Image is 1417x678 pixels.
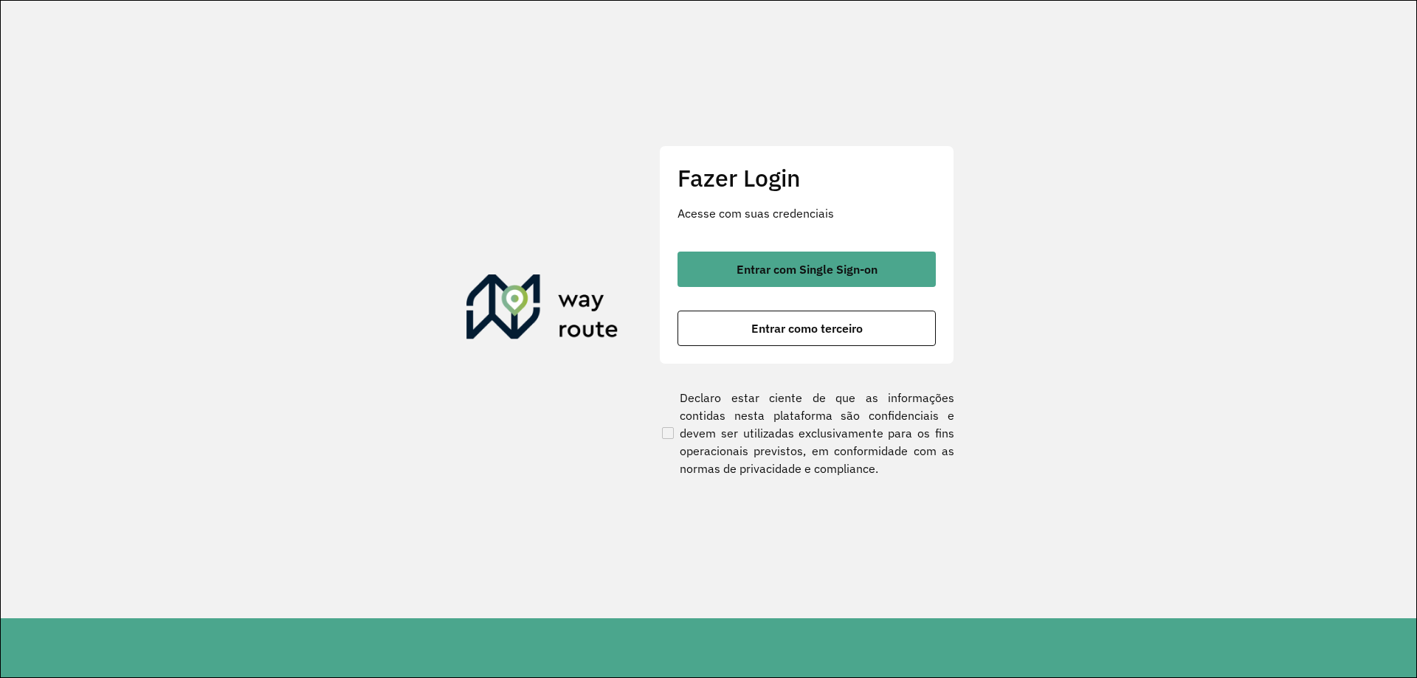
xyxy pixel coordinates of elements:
button: button [678,252,936,287]
button: button [678,311,936,346]
img: Roteirizador AmbevTech [466,274,618,345]
span: Entrar com Single Sign-on [737,263,878,275]
span: Entrar como terceiro [751,322,863,334]
h2: Fazer Login [678,164,936,192]
label: Declaro estar ciente de que as informações contidas nesta plataforma são confidenciais e devem se... [659,389,954,477]
p: Acesse com suas credenciais [678,204,936,222]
